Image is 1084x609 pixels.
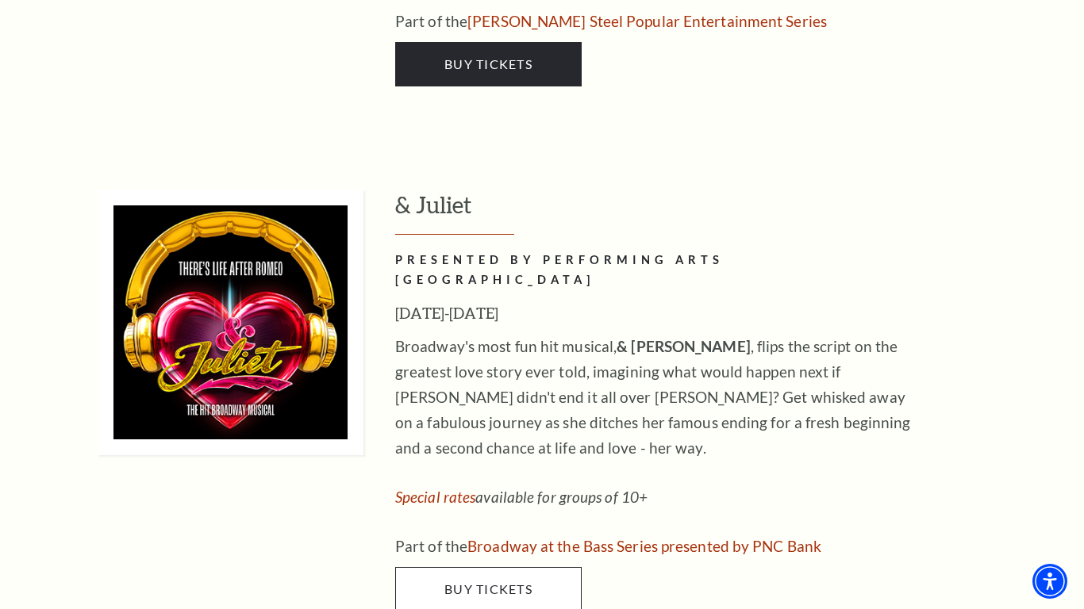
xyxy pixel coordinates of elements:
[1032,564,1067,599] div: Accessibility Menu
[395,488,475,506] a: Special rates
[617,337,751,355] strong: & [PERSON_NAME]
[467,537,821,555] a: Broadway at the Bass Series presented by PNC Bank
[395,301,911,326] h3: [DATE]-[DATE]
[98,190,363,455] img: & Juliet
[395,9,911,34] p: Part of the
[395,334,911,461] p: Broadway's most fun hit musical, , flips the script on the greatest love story ever told, imagini...
[395,42,582,86] a: Buy Tickets
[395,251,911,290] h2: PRESENTED BY PERFORMING ARTS [GEOGRAPHIC_DATA]
[395,534,911,559] p: Part of the
[467,12,827,30] a: Irwin Steel Popular Entertainment Series - open in a new tab
[444,56,532,71] span: Buy Tickets
[395,488,648,506] em: available for groups of 10+
[395,190,1034,235] h3: & Juliet
[444,581,532,596] span: Buy Tickets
